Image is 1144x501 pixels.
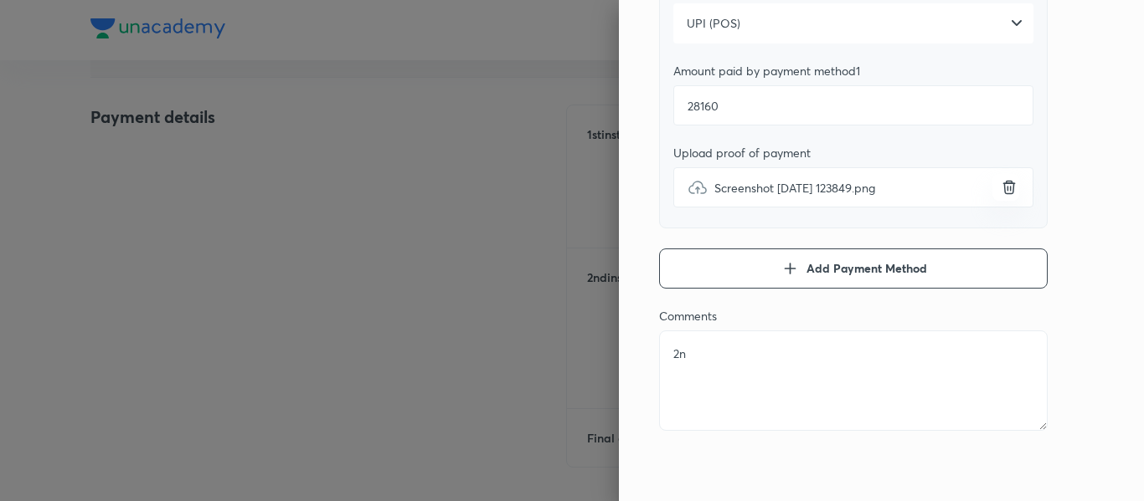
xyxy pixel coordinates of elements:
button: Add Payment Method [659,248,1048,289]
div: Upload proof of payment [673,146,1033,161]
textarea: 2 [659,330,1048,431]
span: UPI (POS) [687,15,740,32]
div: Comments [659,309,1048,324]
input: Add amount [673,85,1033,125]
img: upload [688,177,708,197]
span: Screenshot [DATE] 123849.png [714,179,875,197]
button: uploadScreenshot [DATE] 123849.png [992,174,1019,201]
div: Amount paid by payment method 1 [673,64,1033,79]
span: Add Payment Method [806,260,927,277]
